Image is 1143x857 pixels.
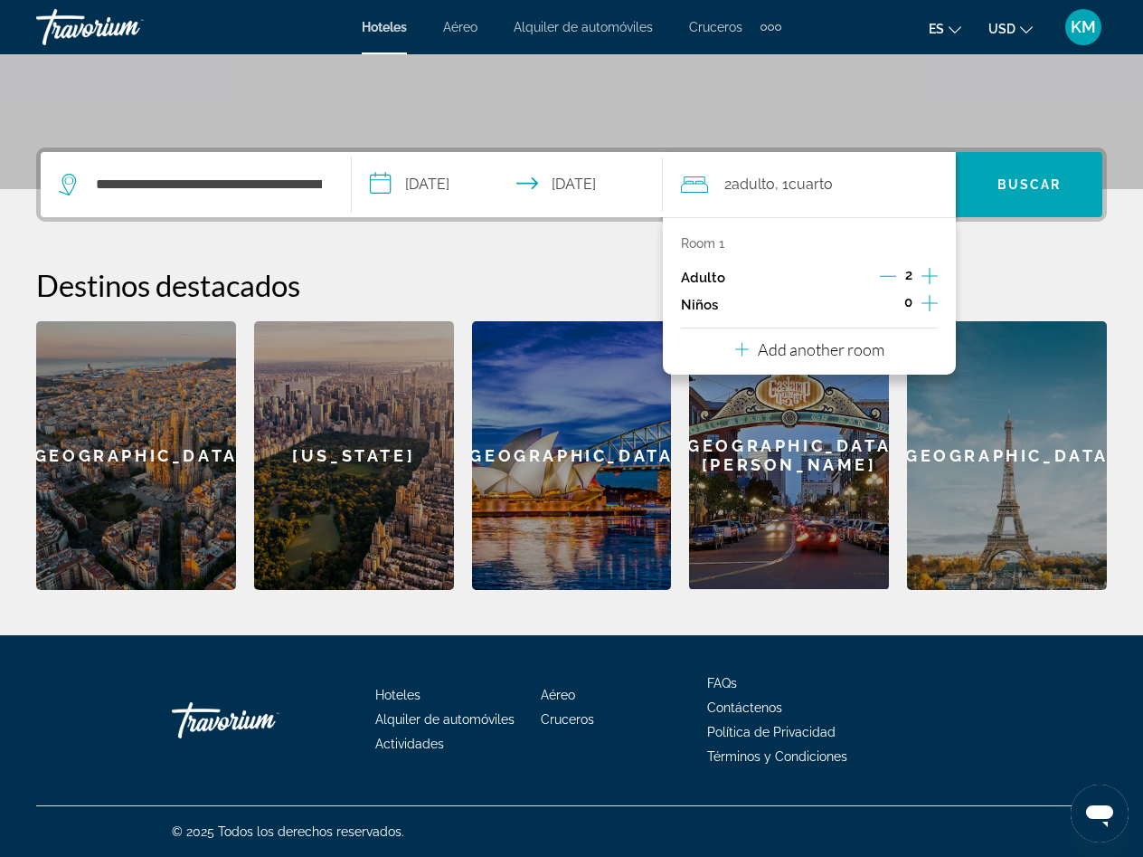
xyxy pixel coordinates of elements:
a: San Diego[GEOGRAPHIC_DATA][PERSON_NAME] [689,321,889,590]
button: Search [956,152,1102,217]
a: Términos y Condiciones [707,749,847,764]
iframe: Botón para iniciar la ventana de mensajería [1071,785,1129,843]
span: Cuarto [789,176,833,193]
div: [GEOGRAPHIC_DATA] [472,321,672,590]
a: Cruceros [689,20,742,34]
button: Increment adults [921,264,938,291]
input: Search hotel destination [94,171,324,198]
button: Decrement adults [880,267,896,289]
a: Hoteles [362,20,407,34]
a: Aéreo [443,20,477,34]
a: Alquiler de automóviles [514,20,653,34]
button: Decrement children [879,294,895,316]
a: Sydney[GEOGRAPHIC_DATA] [472,321,672,590]
span: Adulto [732,176,775,193]
span: es [929,22,944,36]
a: Paris[GEOGRAPHIC_DATA] [907,321,1107,590]
div: [US_STATE] [254,321,454,590]
div: [GEOGRAPHIC_DATA] [36,321,236,590]
h2: Destinos destacados [36,267,1107,303]
span: USD [988,22,1015,36]
div: Search widget [41,152,1102,217]
a: Hoteles [375,688,420,702]
span: KM [1071,18,1096,36]
span: 2 [724,172,775,197]
div: [GEOGRAPHIC_DATA][PERSON_NAME] [689,321,889,589]
p: Room 1 [681,236,724,251]
button: Change language [929,15,961,42]
span: Buscar [997,177,1062,192]
a: Barcelona[GEOGRAPHIC_DATA] [36,321,236,590]
button: Increment children [921,291,938,319]
a: Contáctenos [707,700,782,715]
a: FAQs [707,676,737,690]
div: [GEOGRAPHIC_DATA] [907,321,1107,590]
a: Cruceros [541,712,594,727]
p: Niños [681,298,718,313]
button: Travelers: 2 adults, 0 children [663,152,956,217]
span: 0 [904,295,912,309]
a: Travorium [36,4,217,51]
p: Adulto [681,271,725,286]
a: Política de Privacidad [707,725,836,739]
span: 2 [905,268,912,282]
a: Alquiler de automóviles [375,712,515,727]
span: © 2025 Todos los derechos reservados. [172,824,404,839]
button: Extra navigation items [760,13,781,42]
button: Select check in and out date [352,152,663,217]
p: Add another room [758,339,884,359]
button: Change currency [988,15,1033,42]
span: , 1 [775,172,833,197]
a: Aéreo [541,688,575,702]
button: Add another room [735,329,884,366]
a: Go Home [172,693,353,747]
button: User Menu [1060,8,1107,46]
a: Actividades [375,737,444,751]
a: New York[US_STATE] [254,321,454,590]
